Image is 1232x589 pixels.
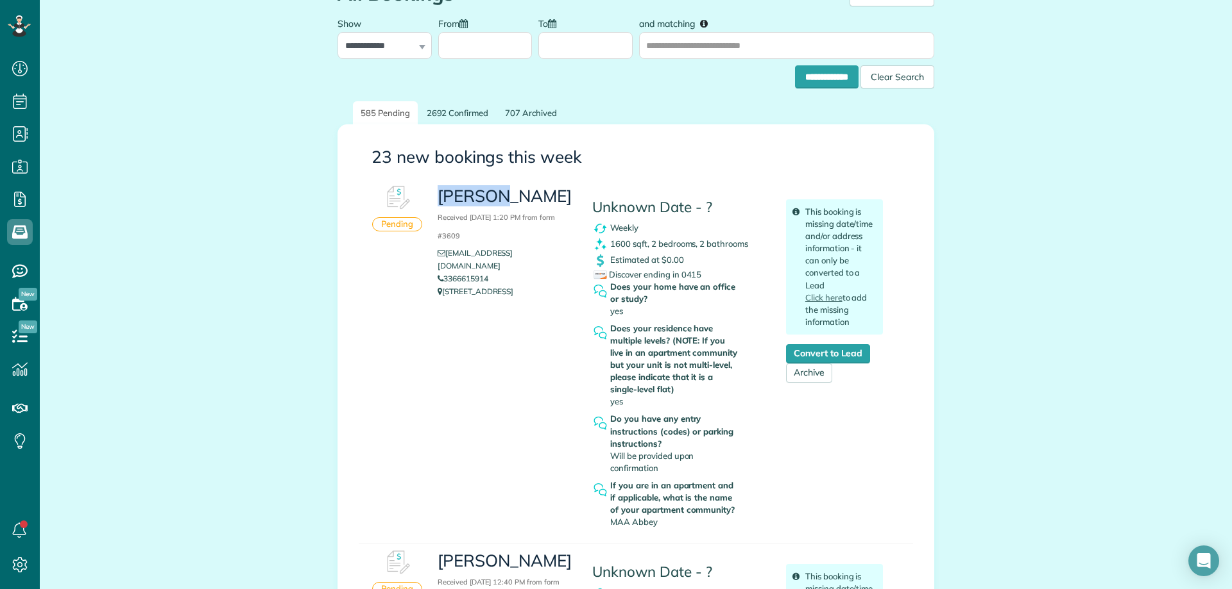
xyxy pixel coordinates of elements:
[592,482,608,498] img: question_symbol_icon-fa7b350da2b2fea416cef77984ae4cf4944ea5ab9e3d5925827a5d6b7129d3f6.png
[419,101,496,125] a: 2692 Confirmed
[592,220,608,236] img: recurrence_symbol_icon-7cc721a9f4fb8f7b0289d3d97f09a2e367b638918f1a67e51b1e7d8abe5fb8d8.png
[594,269,701,279] span: Discover ending in 0415
[610,396,623,406] span: yes
[860,67,934,78] a: Clear Search
[592,253,608,269] img: dollar_symbol_icon-bd8a6898b2649ec353a9eba708ae97d8d7348bddd7d2aed9b7e4bf5abd9f4af5.png
[378,543,416,582] img: Booking #601865
[438,187,573,242] h3: [PERSON_NAME]
[786,363,832,383] a: Archive
[372,148,900,167] h3: 23 new bookings this week
[610,479,740,516] strong: If you are in an apartment and if applicable, what is the name of your apartment community?
[592,236,608,253] img: clean_symbol_icon-dd072f8366c07ea3eb8378bb991ecd12595f4b76d916a6f83395f9468ae6ecae.png
[786,344,870,363] a: Convert to Lead
[353,101,418,125] a: 585 Pending
[592,325,608,341] img: question_symbol_icon-fa7b350da2b2fea416cef77984ae4cf4944ea5ab9e3d5925827a5d6b7129d3f6.png
[378,179,416,217] img: Booking #601891
[438,248,513,270] a: [EMAIL_ADDRESS][DOMAIN_NAME]
[592,283,608,299] img: question_symbol_icon-fa7b350da2b2fea416cef77984ae4cf4944ea5ab9e3d5925827a5d6b7129d3f6.png
[497,101,565,125] a: 707 Archived
[610,322,740,395] strong: Does your residence have multiple levels? (NOTE: If you live in an apartment community but your u...
[805,292,843,303] a: Click here
[372,217,422,231] div: Pending
[19,320,37,333] span: New
[610,451,694,473] span: Will be provided upon confirmation
[639,11,717,35] label: and matching
[538,11,563,35] label: To
[592,199,767,215] h4: Unknown Date - ?
[438,274,488,283] a: 3366615914
[610,413,740,449] strong: Do you have any entry instructions (codes) or parking instructions?
[610,254,683,265] span: Estimated at $0.00
[610,222,638,233] span: Weekly
[19,288,37,301] span: New
[438,213,555,240] small: Received [DATE] 1:20 PM from form #3609
[592,415,608,431] img: question_symbol_icon-fa7b350da2b2fea416cef77984ae4cf4944ea5ab9e3d5925827a5d6b7129d3f6.png
[860,65,934,88] div: Clear Search
[786,199,883,335] div: This booking is missing date/time and/or address information - it can only be converted to a Lead...
[438,285,573,298] p: [STREET_ADDRESS]
[610,306,623,316] span: yes
[610,517,658,527] span: MAA Abbey
[592,564,767,580] h4: Unknown Date - ?
[1188,545,1219,576] div: Open Intercom Messenger
[610,238,748,249] span: 1600 sqft, 2 bedrooms, 2 bathrooms
[438,11,474,35] label: From
[610,281,740,305] strong: Does your home have an office or study?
